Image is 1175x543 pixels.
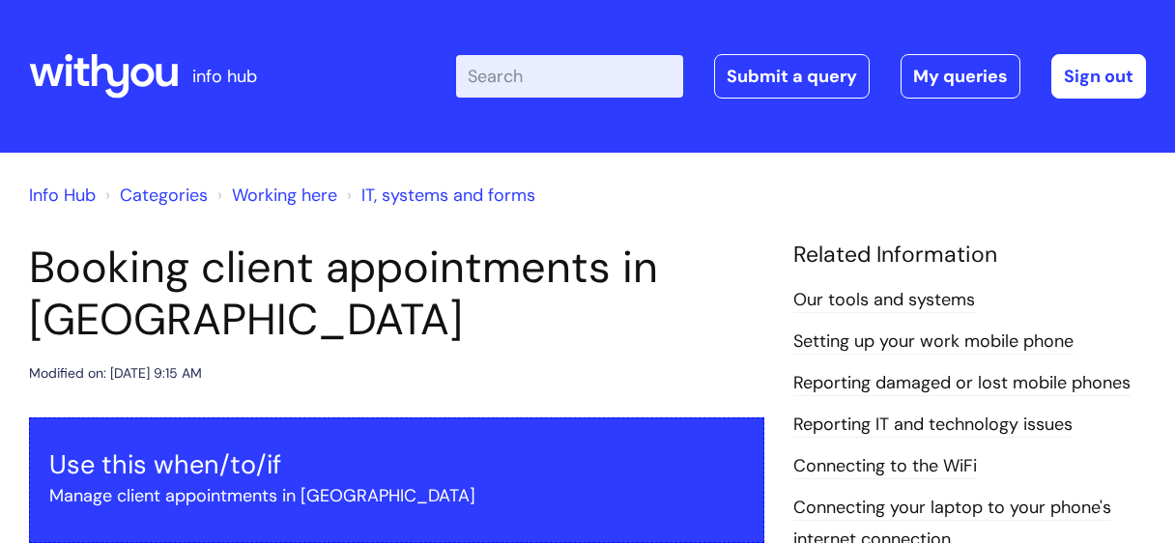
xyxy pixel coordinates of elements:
[29,184,96,207] a: Info Hub
[120,184,208,207] a: Categories
[793,371,1131,396] a: Reporting damaged or lost mobile phones
[49,449,744,480] h3: Use this when/to/if
[49,480,744,511] p: Manage client appointments in [GEOGRAPHIC_DATA]
[793,413,1073,438] a: Reporting IT and technology issues
[342,180,535,211] li: IT, systems and forms
[714,54,870,99] a: Submit a query
[901,54,1020,99] a: My queries
[232,184,337,207] a: Working here
[456,55,683,98] input: Search
[192,61,257,92] p: info hub
[793,454,977,479] a: Connecting to the WiFi
[793,329,1074,355] a: Setting up your work mobile phone
[793,242,1146,269] h4: Related Information
[29,361,202,386] div: Modified on: [DATE] 9:15 AM
[100,180,208,211] li: Solution home
[361,184,535,207] a: IT, systems and forms
[1051,54,1146,99] a: Sign out
[456,54,1146,99] div: | -
[793,288,975,313] a: Our tools and systems
[213,180,337,211] li: Working here
[29,242,764,346] h1: Booking client appointments in [GEOGRAPHIC_DATA]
